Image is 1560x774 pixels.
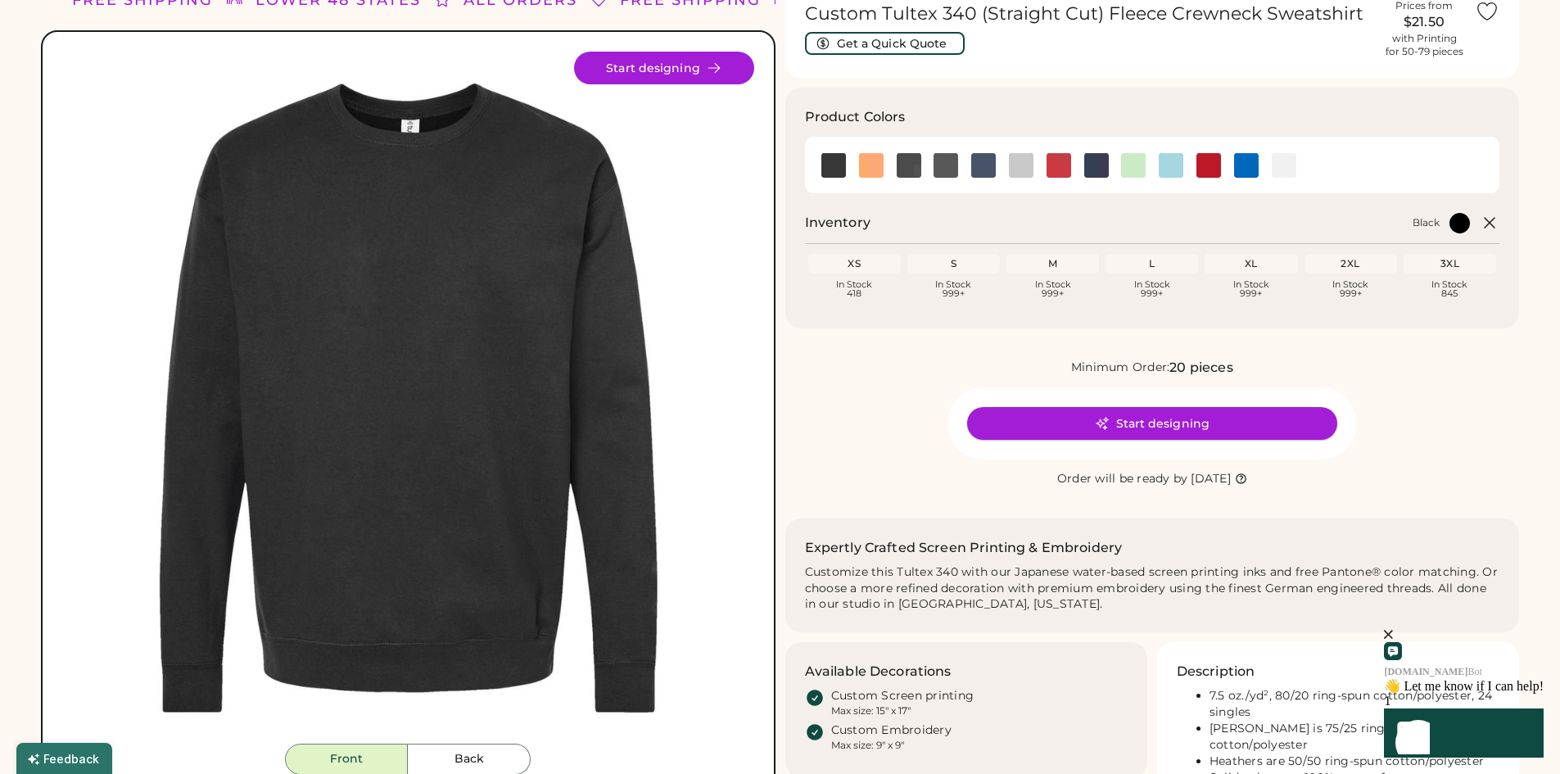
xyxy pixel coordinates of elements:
[1208,257,1294,270] div: XL
[859,153,884,178] div: Cantaloupe
[934,153,958,178] img: Heather Charcoal Swatch Image
[1407,257,1493,270] div: 3XL
[1009,153,1033,178] div: Heather Grey
[1272,153,1296,178] div: White
[1234,153,1259,178] div: Royal
[1057,471,1188,487] div: Order will be ready by
[1210,721,1499,754] li: [PERSON_NAME] is 75/25 ring-spun cotton/polyester
[1413,216,1440,229] div: Black
[1121,153,1146,178] div: Neo Mint
[1196,153,1221,178] div: Red
[1383,12,1465,32] div: $21.50
[911,280,997,298] div: In Stock 999+
[1308,257,1394,270] div: 2XL
[812,280,898,298] div: In Stock 418
[897,153,921,178] img: Charcoal Swatch Image
[1169,358,1232,378] div: 20 pieces
[971,153,996,178] img: Heather Denim Swatch Image
[831,704,911,717] div: Max size: 15" x 17"
[971,153,996,178] div: Heather Denim
[1407,280,1493,298] div: In Stock 845
[1121,153,1146,178] img: Neo Mint Swatch Image
[1109,280,1195,298] div: In Stock 999+
[1084,153,1109,178] img: Navy Swatch Image
[1210,688,1499,721] li: 7.5 oz./yd², 80/20 ring-spun cotton/polyester, 24 singles
[1159,153,1183,178] div: Purist Blue
[1272,153,1296,178] img: White Swatch Image
[62,52,754,744] img: 340 - Black Front Image
[1234,153,1259,178] img: Royal Swatch Image
[831,739,904,752] div: Max size: 9" x 9"
[1177,662,1255,681] h3: Description
[574,52,754,84] button: Start designing
[1047,153,1071,178] div: Heather Red
[1084,153,1109,178] div: Navy
[821,153,846,178] div: Black
[967,407,1337,440] button: Start designing
[805,538,1123,558] h2: Expertly Crafted Screen Printing & Embroidery
[1010,257,1096,270] div: M
[1047,153,1071,178] img: Heather Red Swatch Image
[1308,280,1394,298] div: In Stock 999+
[805,662,952,681] h3: Available Decorations
[812,257,898,270] div: XS
[911,257,997,270] div: S
[1159,153,1183,178] img: Purist Blue Swatch Image
[1010,280,1096,298] div: In Stock 999+
[897,153,921,178] div: Charcoal
[1009,153,1033,178] img: Heather Grey Swatch Image
[821,153,846,178] img: Black Swatch Image
[1196,153,1221,178] img: Red Swatch Image
[805,32,965,55] button: Get a Quick Quote
[831,722,952,739] div: Custom Embroidery
[1208,280,1294,298] div: In Stock 999+
[805,2,1374,25] h1: Custom Tultex 340 (Straight Cut) Fleece Crewneck Sweatshirt
[805,107,906,127] h3: Product Colors
[831,688,974,704] div: Custom Screen printing
[1210,754,1499,770] li: Heathers are 50/50 ring-spun cotton/polyester
[805,213,870,233] h2: Inventory
[859,153,884,178] img: Cantaloupe Swatch Image
[1109,257,1195,270] div: L
[1386,32,1463,58] div: with Printing for 50-79 pieces
[1071,360,1170,376] div: Minimum Order:
[934,153,958,178] div: Heather Charcoal
[805,564,1500,613] div: Customize this Tultex 340 with our Japanese water-based screen printing inks and free Pantone® co...
[62,52,754,744] div: 340 Style Image
[1191,471,1231,487] div: [DATE]
[1286,570,1556,771] iframe: Front Chat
